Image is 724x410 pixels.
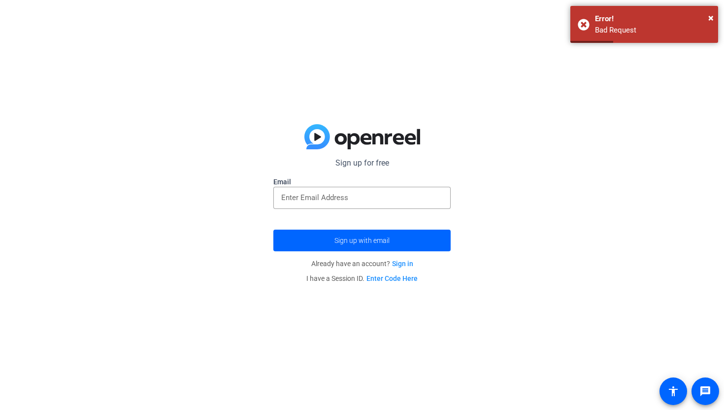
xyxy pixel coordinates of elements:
a: Enter Code Here [366,274,418,282]
span: Already have an account? [311,260,413,268]
p: Sign up for free [273,157,451,169]
button: Close [708,10,714,25]
mat-icon: message [699,385,711,397]
label: Email [273,177,451,187]
span: × [708,12,714,24]
span: I have a Session ID. [306,274,418,282]
div: Bad Request [595,25,711,36]
a: Sign in [392,260,413,268]
mat-icon: accessibility [667,385,679,397]
div: Error! [595,13,711,25]
input: Enter Email Address [281,192,443,204]
button: Sign up with email [273,230,451,251]
img: blue-gradient.svg [304,124,420,150]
